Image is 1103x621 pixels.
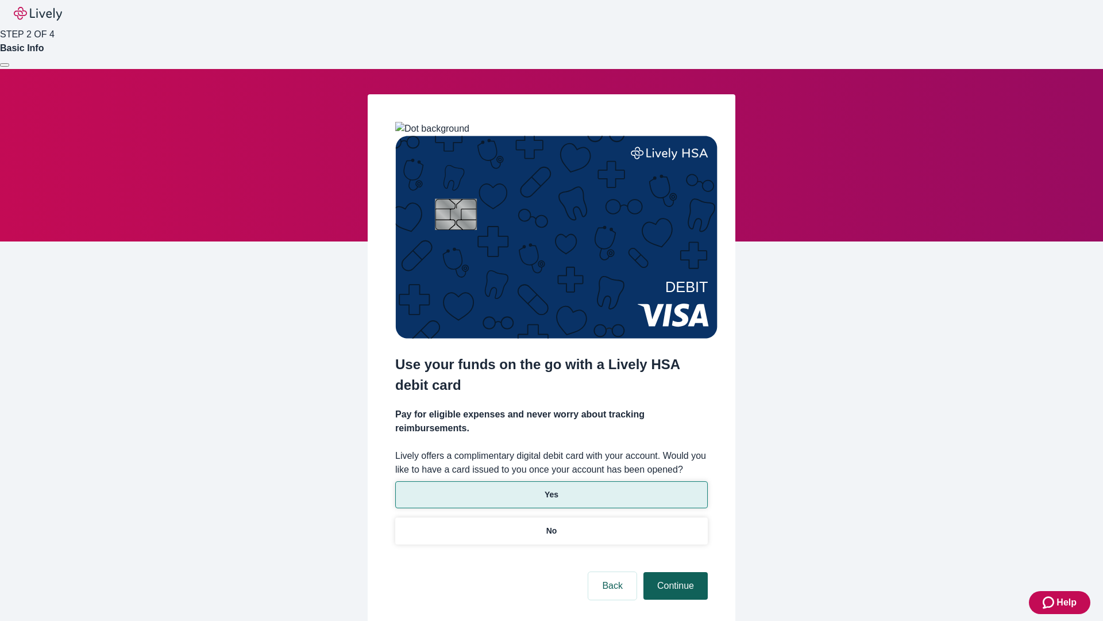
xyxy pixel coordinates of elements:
[1029,591,1090,614] button: Zendesk support iconHelp
[395,354,708,396] h2: Use your funds on the go with a Lively HSA debit card
[546,525,557,537] p: No
[1043,596,1056,609] svg: Zendesk support icon
[545,489,558,501] p: Yes
[395,449,708,477] label: Lively offers a complimentary digital debit card with your account. Would you like to have a card...
[1056,596,1077,609] span: Help
[643,572,708,600] button: Continue
[588,572,637,600] button: Back
[395,136,718,339] img: Debit card
[395,122,469,136] img: Dot background
[395,517,708,545] button: No
[14,7,62,21] img: Lively
[395,408,708,435] h4: Pay for eligible expenses and never worry about tracking reimbursements.
[395,481,708,508] button: Yes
